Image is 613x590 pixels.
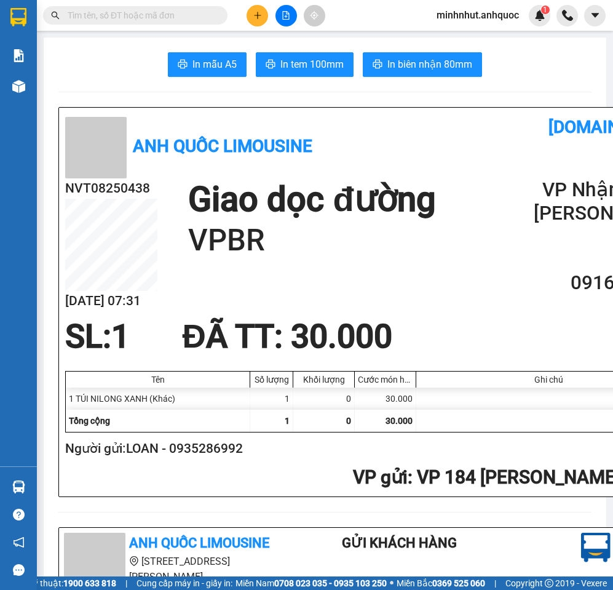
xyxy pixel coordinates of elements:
img: logo.jpg [581,533,611,562]
span: minhnhut.anhquoc [427,7,529,23]
span: message [13,564,25,576]
div: Số lượng [253,375,290,385]
button: file-add [275,5,297,26]
input: Tìm tên, số ĐT hoặc mã đơn [68,9,213,22]
sup: 1 [541,6,550,14]
span: search [51,11,60,20]
h2: NVT08250438 [65,178,157,199]
div: Cước món hàng [358,375,413,385]
img: solution-icon [12,49,25,62]
span: Miền Nam [235,576,387,590]
span: Tổng cộng [69,416,110,426]
span: Hỗ trợ kỹ thuật: [3,576,116,590]
span: In tem 100mm [280,57,344,72]
span: file-add [282,11,290,20]
span: In mẫu A5 [192,57,237,72]
strong: 1900 633 818 [63,578,116,588]
span: 1 [543,6,547,14]
span: aim [310,11,318,20]
div: 30.000 [355,388,416,410]
span: 1 [111,317,130,356]
img: phone-icon [562,10,573,21]
div: Tên [69,375,247,385]
img: logo-vxr [10,8,26,26]
span: Cung cấp máy in - giấy in: [136,576,232,590]
span: VP gửi [353,466,408,488]
span: | [494,576,496,590]
strong: 0369 525 060 [432,578,485,588]
h1: VPBR [188,221,435,260]
img: icon-new-feature [534,10,545,21]
span: plus [253,11,262,20]
span: 1 [285,416,290,426]
span: printer [178,59,188,71]
button: plus [247,5,268,26]
button: caret-down [584,5,606,26]
h1: Giao dọc đường [188,178,435,221]
span: printer [266,59,275,71]
div: 1 [250,388,293,410]
b: Anh Quốc Limousine [133,136,312,156]
span: ⚪️ [390,581,394,586]
div: 1 TÚI NILONG XANH (Khác) [66,388,250,410]
button: printerIn biên nhận 80mm [363,52,482,77]
img: warehouse-icon [12,480,25,493]
button: printerIn mẫu A5 [168,52,247,77]
span: question-circle [13,509,25,520]
button: printerIn tem 100mm [256,52,354,77]
span: SL: [65,317,111,356]
img: warehouse-icon [12,80,25,93]
span: In biên nhận 80mm [387,57,472,72]
li: [STREET_ADDRESS][PERSON_NAME] [64,554,293,584]
span: notification [13,536,25,548]
button: aim [304,5,325,26]
span: 30.000 [386,416,413,426]
span: | [125,576,127,590]
span: environment [129,556,139,566]
b: Anh Quốc Limousine [129,535,269,551]
span: copyright [545,579,553,588]
h2: [DATE] 07:31 [65,291,157,311]
strong: 0708 023 035 - 0935 103 250 [274,578,387,588]
div: 0 [293,388,355,410]
span: ĐÃ TT : 30.000 [182,317,392,356]
span: caret-down [590,10,601,21]
b: Gửi khách hàng [342,535,457,551]
span: printer [373,59,382,71]
div: Khối lượng [296,375,351,385]
span: Miền Bắc [397,576,485,590]
span: 0 [346,416,351,426]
